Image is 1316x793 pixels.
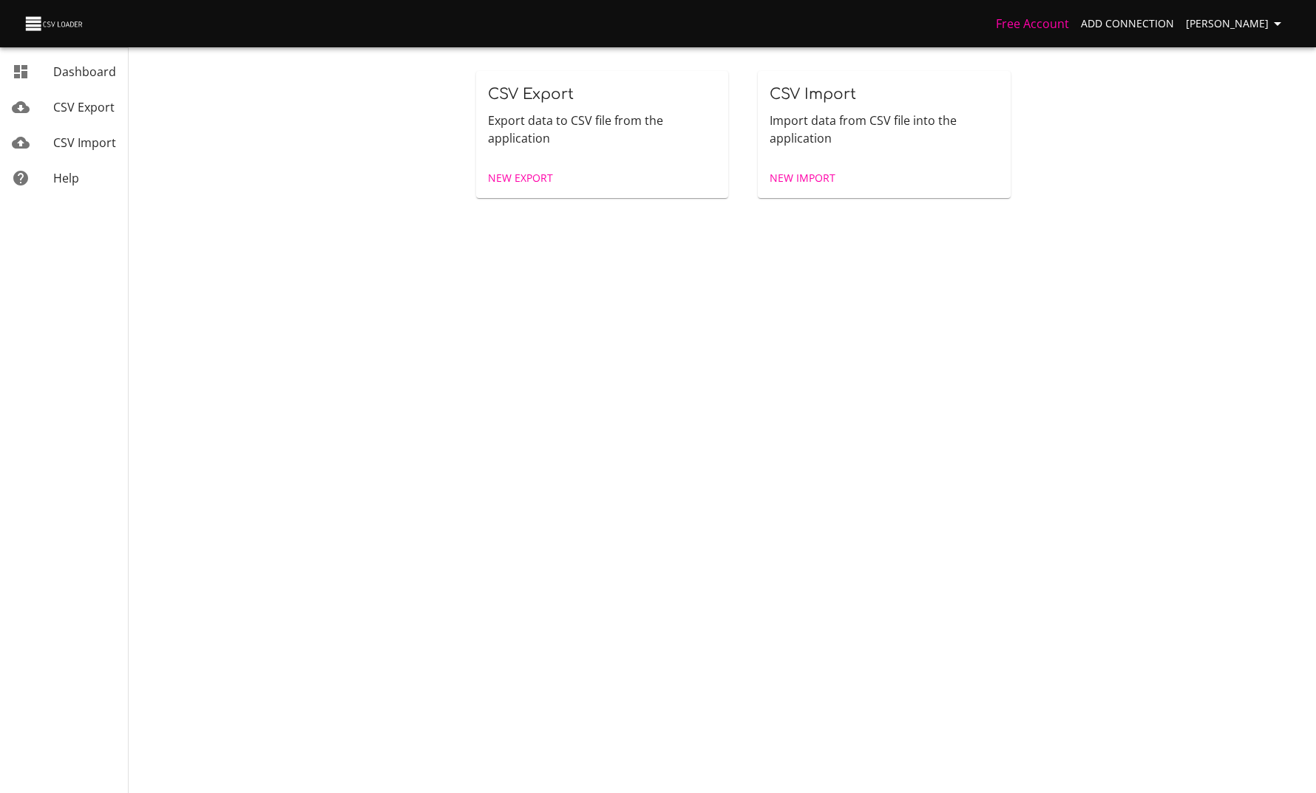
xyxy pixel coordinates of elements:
a: Free Account [996,16,1069,32]
a: Add Connection [1075,10,1180,38]
span: New Export [488,169,553,188]
span: CSV Import [53,135,116,151]
span: CSV Export [53,99,115,115]
span: CSV Export [488,86,574,103]
span: New Import [770,169,835,188]
a: New Export [482,165,559,192]
button: [PERSON_NAME] [1180,10,1292,38]
p: Export data to CSV file from the application [488,112,717,147]
span: CSV Import [770,86,856,103]
p: Import data from CSV file into the application [770,112,999,147]
a: New Import [764,165,841,192]
span: Help [53,170,79,186]
span: [PERSON_NAME] [1186,15,1286,33]
img: CSV Loader [24,13,86,34]
span: Add Connection [1081,15,1174,33]
span: Dashboard [53,64,116,80]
